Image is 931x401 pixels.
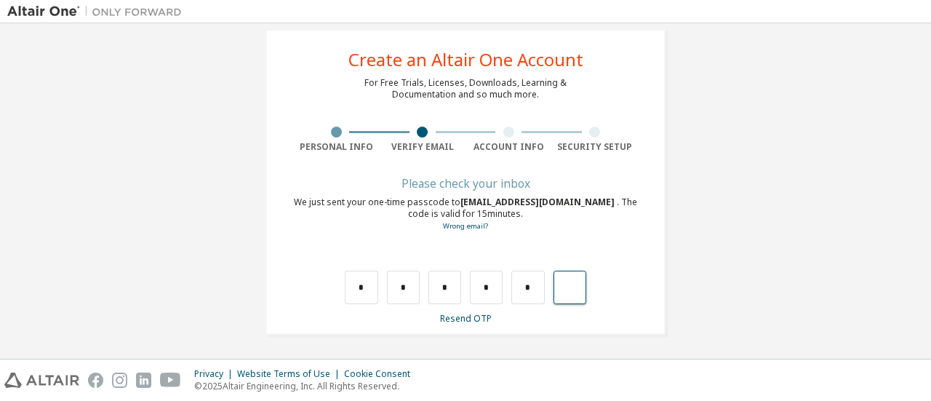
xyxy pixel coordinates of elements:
[293,179,638,188] div: Please check your inbox
[7,4,189,19] img: Altair One
[552,141,639,153] div: Security Setup
[465,141,552,153] div: Account Info
[344,368,419,380] div: Cookie Consent
[237,368,344,380] div: Website Terms of Use
[4,373,79,388] img: altair_logo.svg
[112,373,127,388] img: instagram.svg
[440,312,492,325] a: Resend OTP
[364,77,567,100] div: For Free Trials, Licenses, Downloads, Learning & Documentation and so much more.
[194,380,419,392] p: © 2025 Altair Engineering, Inc. All Rights Reserved.
[160,373,181,388] img: youtube.svg
[194,368,237,380] div: Privacy
[136,373,151,388] img: linkedin.svg
[293,141,380,153] div: Personal Info
[443,221,488,231] a: Go back to the registration form
[88,373,103,388] img: facebook.svg
[348,51,583,68] div: Create an Altair One Account
[460,196,617,208] span: [EMAIL_ADDRESS][DOMAIN_NAME]
[293,196,638,232] div: We just sent your one-time passcode to . The code is valid for 15 minutes.
[380,141,466,153] div: Verify Email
